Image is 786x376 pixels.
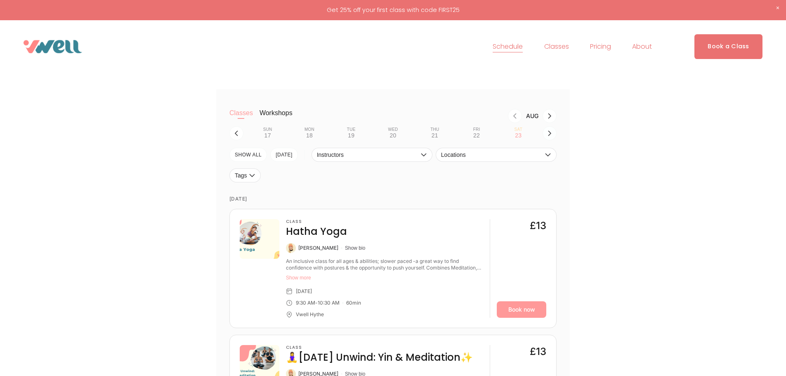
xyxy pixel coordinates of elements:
[296,288,312,295] div: [DATE]
[544,40,569,53] a: folder dropdown
[306,109,557,123] nav: Month switch
[296,300,315,306] div: 9:30 AM
[543,109,557,123] button: Next month, Sep
[229,148,267,162] button: SHOW All
[436,148,557,162] button: Locations
[318,300,340,306] div: 10:30 AM
[441,151,543,158] span: Locations
[296,311,324,318] div: Vwell Hythe
[298,245,338,251] div: [PERSON_NAME]
[530,345,546,358] div: £13
[229,109,253,125] button: Classes
[260,109,293,125] button: Workshops
[229,189,557,209] time: [DATE]
[346,300,361,306] div: 60 min
[348,132,354,139] div: 19
[286,274,483,281] button: Show more
[264,132,271,139] div: 17
[270,148,298,162] button: [DATE]
[508,109,522,123] button: Previous month, Jul
[544,41,569,53] span: Classes
[522,113,543,119] div: Month Aug
[263,127,272,132] div: Sun
[515,132,522,139] div: 23
[286,219,347,224] h3: Class
[347,127,356,132] div: Tue
[388,127,398,132] div: Wed
[473,127,480,132] div: Fri
[286,258,483,271] div: An inclusive class for all ages & abilities; slower paced -a great way to find confidence with po...
[497,301,546,318] a: Book now
[345,245,365,251] button: Show bio
[312,148,432,162] button: Instructors
[229,168,261,182] button: Tags
[590,40,611,53] a: Pricing
[632,40,652,53] a: folder dropdown
[235,172,247,179] span: Tags
[286,345,473,350] h3: Class
[432,132,438,139] div: 21
[530,219,546,232] div: £13
[493,40,523,53] a: Schedule
[240,219,279,259] img: 53d83a91-d805-44ac-b3fe-e193bac87da4.png
[473,132,480,139] div: 22
[632,41,652,53] span: About
[315,300,318,306] div: -
[286,225,347,238] h4: Hatha Yoga
[694,34,762,59] a: Book a Class
[389,132,396,139] div: 20
[286,351,473,364] h4: 🧘‍♀️[DATE] Unwind: Yin & Meditation✨
[24,40,82,53] img: VWell
[317,151,419,158] span: Instructors
[304,127,314,132] div: Mon
[430,127,439,132] div: Thu
[306,132,313,139] div: 18
[515,127,522,132] div: Sat
[286,243,296,253] img: Kate Alexander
